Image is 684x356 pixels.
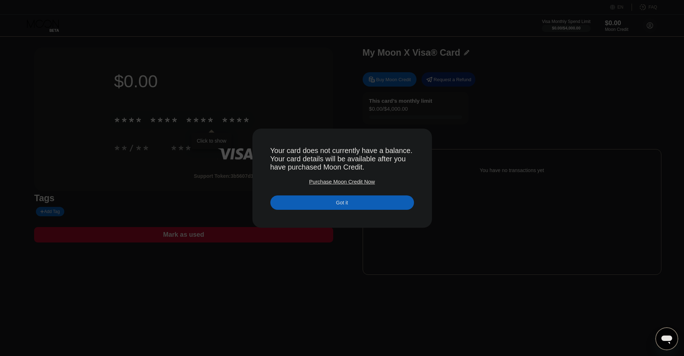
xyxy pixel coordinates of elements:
div: Got it [336,199,348,206]
div: Purchase Moon Credit Now [309,179,375,185]
iframe: Кнопка запуска окна обмена сообщениями [655,327,678,350]
div: Your card does not currently have a balance. Your card details will be available after you have p... [270,147,414,171]
div: Got it [270,195,414,210]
